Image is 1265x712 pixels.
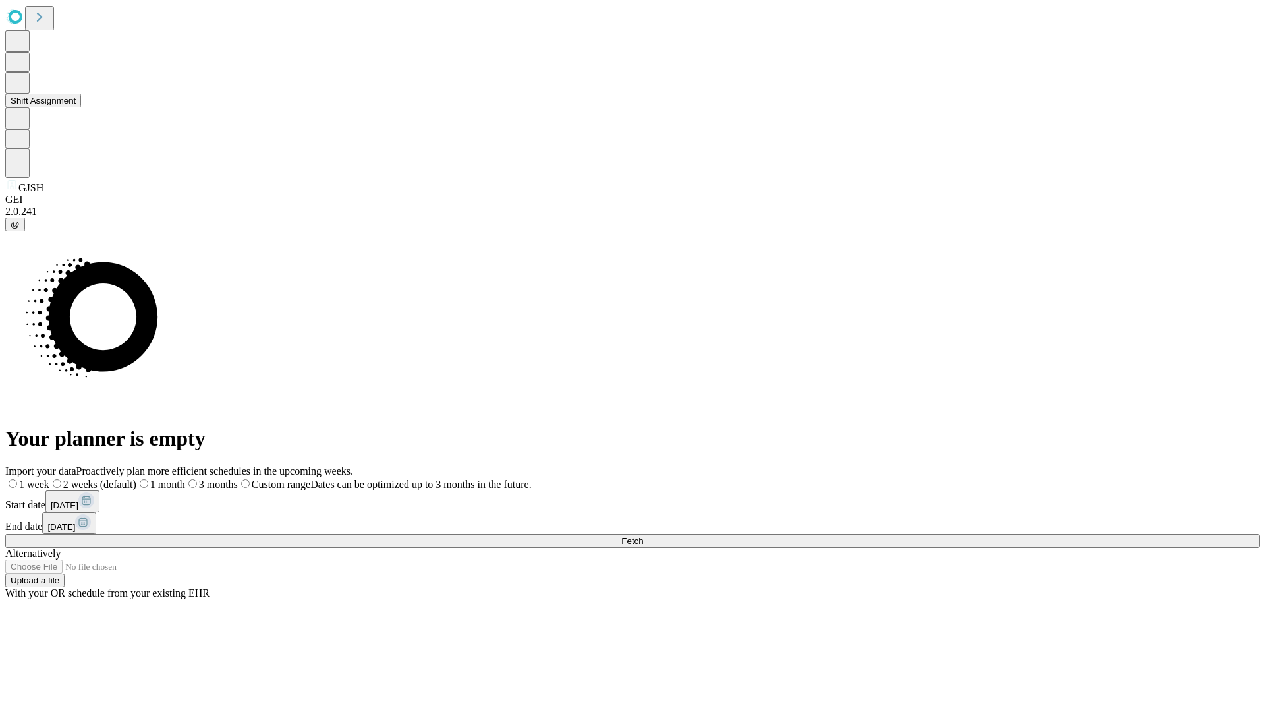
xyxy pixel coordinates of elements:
[5,206,1260,218] div: 2.0.241
[45,490,99,512] button: [DATE]
[252,479,310,490] span: Custom range
[11,220,20,229] span: @
[63,479,136,490] span: 2 weeks (default)
[5,574,65,587] button: Upload a file
[5,512,1260,534] div: End date
[5,587,210,599] span: With your OR schedule from your existing EHR
[150,479,185,490] span: 1 month
[5,534,1260,548] button: Fetch
[310,479,531,490] span: Dates can be optimized up to 3 months in the future.
[199,479,238,490] span: 3 months
[53,479,61,488] input: 2 weeks (default)
[5,490,1260,512] div: Start date
[5,218,25,231] button: @
[5,548,61,559] span: Alternatively
[9,479,17,488] input: 1 week
[42,512,96,534] button: [DATE]
[140,479,148,488] input: 1 month
[188,479,197,488] input: 3 months
[241,479,250,488] input: Custom rangeDates can be optimized up to 3 months in the future.
[19,479,49,490] span: 1 week
[5,94,81,107] button: Shift Assignment
[76,465,353,477] span: Proactively plan more efficient schedules in the upcoming weeks.
[47,522,75,532] span: [DATE]
[5,465,76,477] span: Import your data
[51,500,78,510] span: [DATE]
[18,182,43,193] span: GJSH
[5,427,1260,451] h1: Your planner is empty
[5,194,1260,206] div: GEI
[621,536,643,546] span: Fetch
